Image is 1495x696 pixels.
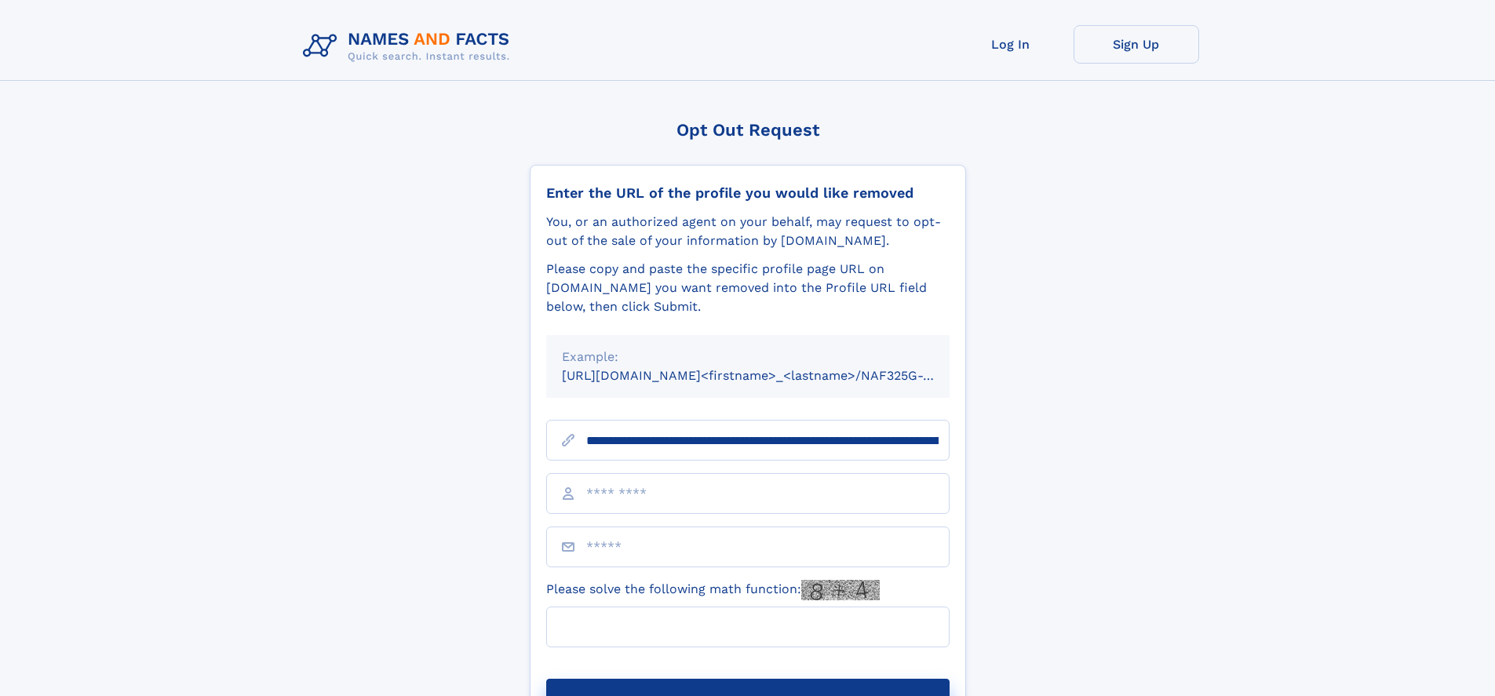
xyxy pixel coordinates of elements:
[562,348,934,366] div: Example:
[1074,25,1199,64] a: Sign Up
[530,120,966,140] div: Opt Out Request
[546,213,950,250] div: You, or an authorized agent on your behalf, may request to opt-out of the sale of your informatio...
[546,580,880,600] label: Please solve the following math function:
[546,260,950,316] div: Please copy and paste the specific profile page URL on [DOMAIN_NAME] you want removed into the Pr...
[948,25,1074,64] a: Log In
[297,25,523,67] img: Logo Names and Facts
[546,184,950,202] div: Enter the URL of the profile you would like removed
[562,368,979,383] small: [URL][DOMAIN_NAME]<firstname>_<lastname>/NAF325G-xxxxxxxx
